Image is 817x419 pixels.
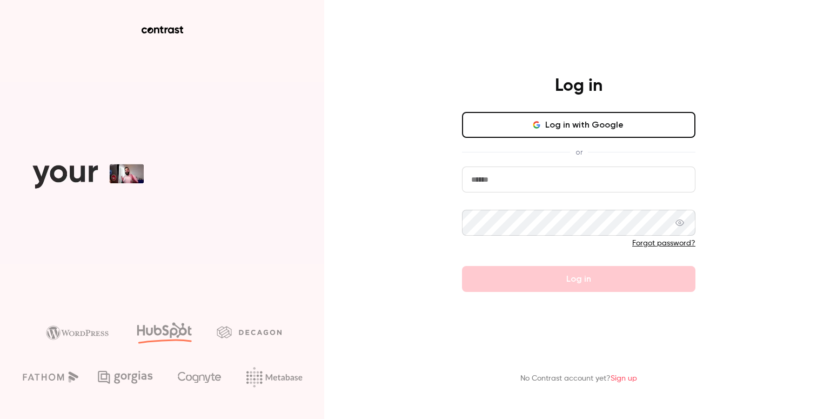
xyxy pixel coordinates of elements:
[632,240,695,247] a: Forgot password?
[217,326,282,338] img: decagon
[611,375,637,382] a: Sign up
[462,112,695,138] button: Log in with Google
[520,373,637,384] p: No Contrast account yet?
[555,75,602,97] h4: Log in
[570,147,588,158] span: or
